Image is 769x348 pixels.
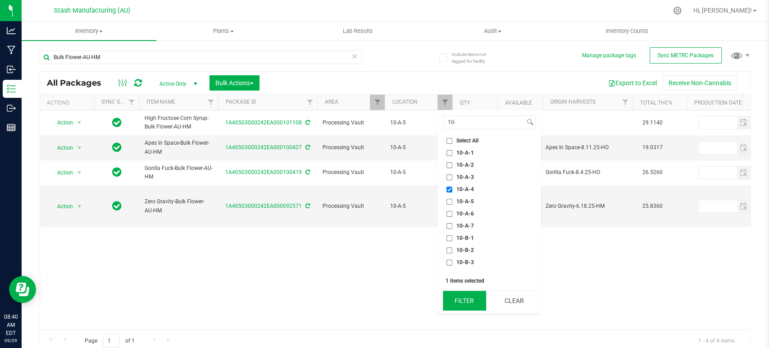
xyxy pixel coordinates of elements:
span: Action [49,200,73,213]
span: select [737,116,750,129]
inline-svg: Outbound [7,104,16,113]
span: 10-A-1 [456,150,474,156]
input: 10-A-3 [446,174,452,180]
button: Bulk Actions [209,75,259,91]
span: Sync from Compliance System [304,119,310,126]
span: Processing Vault [323,202,379,211]
span: 10-A-2 [456,162,474,168]
button: Filter [443,291,486,311]
inline-svg: Reports [7,123,16,132]
span: select [74,116,85,129]
button: Sync METRC Packages [650,47,722,64]
input: 10-A-7 [446,223,452,229]
span: Clear [351,50,358,62]
input: 10-A-4 [446,187,452,192]
span: 10-A-3 [456,174,474,180]
span: select [74,166,85,179]
div: Value 1: Gorilla Fuck-8.4.25-HO [546,168,630,177]
span: 10-A-5 [390,202,447,211]
span: 10-A-6 [456,211,474,216]
span: 10-A-5 [390,168,447,177]
span: select [750,142,764,154]
span: 10-B-1 [456,235,474,241]
a: Package ID [225,99,256,105]
p: 09/29 [4,337,18,344]
span: Include items not tagged for facility [451,51,496,64]
span: Set Current date [750,141,765,154]
span: Stash Manufacturing (AU) [54,7,130,14]
span: Set Current date [750,200,765,213]
a: 1A40503000242EA000092571 [225,203,302,209]
span: select [737,142,750,154]
button: Manage package tags [582,52,636,60]
input: 10-B-2 [446,247,452,253]
span: Inventory [22,27,156,35]
span: 25.8360 [638,200,667,213]
span: In Sync [112,116,122,129]
a: Area [324,99,338,105]
inline-svg: Manufacturing [7,46,16,55]
a: Origin Harvests [550,99,595,105]
span: In Sync [112,200,122,212]
span: Set Current date [750,116,765,129]
span: Gorilla Fuck-Bulk Flower-AU-HM [145,164,213,181]
a: Inventory [22,22,156,41]
div: Manage settings [672,6,683,15]
a: Filter [203,95,218,110]
input: 10-A-1 [446,150,452,156]
span: Sync METRC Packages [658,52,714,59]
inline-svg: Analytics [7,26,16,35]
span: 29.1140 [638,116,667,129]
span: 1 - 4 of 4 items [691,334,742,347]
a: Filter [370,95,385,110]
a: 1A40503000242EA000101108 [225,119,302,126]
div: Value 1: Zero Gravity-6.18.25-HM [546,202,630,211]
a: Filter [302,95,317,110]
inline-svg: Inventory [7,84,16,93]
a: Lab Results [291,22,425,41]
a: Production Date [694,100,742,106]
a: Total THC% [640,100,672,106]
div: Value 1: Apes In Space-8.11.25-HO [546,143,630,152]
span: Zero Gravity-Bulk Flower-AU-HM [145,197,213,215]
div: Actions [47,100,91,106]
span: 19.0317 [638,141,667,154]
a: Item Name [146,99,175,105]
span: In Sync [112,166,122,179]
span: Select All [456,138,478,143]
input: 1 [103,334,119,348]
span: 10-B-2 [456,247,474,253]
span: select [74,142,85,154]
span: Processing Vault [323,168,379,177]
span: select [737,166,750,179]
input: 10-A-2 [446,162,452,168]
a: Audit [425,22,560,41]
span: 10-A-4 [456,187,474,192]
button: Clear [492,291,536,311]
span: select [74,200,85,213]
span: select [750,116,764,129]
span: Bulk Actions [215,79,254,87]
span: Lab Results [331,27,385,35]
a: Sync Status [101,99,136,105]
span: All Packages [47,78,110,88]
span: select [750,166,764,179]
span: Sync from Compliance System [304,144,310,151]
input: Search Package ID, Item Name, SKU, Lot or Part Number... [40,50,362,64]
a: 1A40503000242EA000100427 [225,144,302,151]
span: Processing Vault [323,143,379,152]
input: 10-A-6 [446,211,452,217]
inline-svg: Inbound [7,65,16,74]
p: 08:40 AM EDT [4,313,18,337]
input: Select All [446,138,452,144]
span: Inventory Counts [594,27,660,35]
a: Inventory Counts [560,22,694,41]
span: Processing Vault [323,119,379,127]
span: select [737,200,750,213]
span: 10-A-5 [390,143,447,152]
span: 10-A-5 [456,199,474,204]
span: 10-B-3 [456,260,474,265]
span: Sync from Compliance System [304,169,310,175]
a: Qty [460,100,469,106]
span: Sync from Compliance System [304,203,310,209]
